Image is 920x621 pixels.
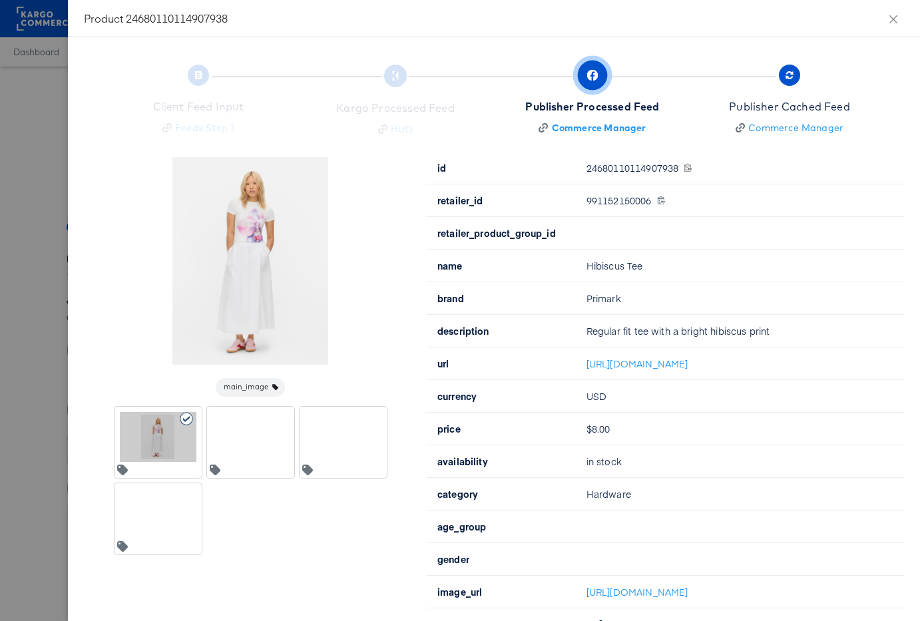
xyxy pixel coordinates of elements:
[576,445,904,478] td: in stock
[586,585,688,598] a: [URL][DOMAIN_NAME]
[729,121,850,134] a: Commerce Manager
[437,520,486,533] b: age_group
[525,99,659,114] div: Publisher Processed Feed
[437,259,463,272] b: name
[586,195,888,206] div: 991152150006
[576,478,904,511] td: Hardware
[888,14,899,25] span: close
[437,292,464,305] b: brand
[576,282,904,315] td: Primark
[437,455,488,468] b: availability
[437,324,489,337] b: description
[84,11,904,25] div: Product 24680110114907938
[576,315,904,347] td: Regular fit tee with a bright hibiscus print
[576,413,904,445] td: $8.00
[437,422,461,435] b: price
[437,585,482,598] b: image_url
[437,357,449,370] b: url
[437,226,556,240] b: retailer_product_group_id
[586,162,888,173] div: 24680110114907938
[216,382,285,393] span: main_image
[437,389,477,403] b: currency
[586,357,688,370] a: [URL][DOMAIN_NAME]
[576,250,904,282] td: Hibiscus Tee
[437,194,483,207] b: retailer_id
[686,53,893,150] button: Publisher Cached FeedCommerce Manager
[489,53,696,150] button: Publisher Processed FeedCommerce Manager
[748,121,843,134] div: Commerce Manager
[437,552,469,566] b: gender
[437,161,446,174] b: id
[729,99,850,114] div: Publisher Cached Feed
[437,487,478,501] b: category
[552,121,646,134] div: Commerce Manager
[525,121,659,134] a: Commerce Manager
[576,380,904,413] td: USD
